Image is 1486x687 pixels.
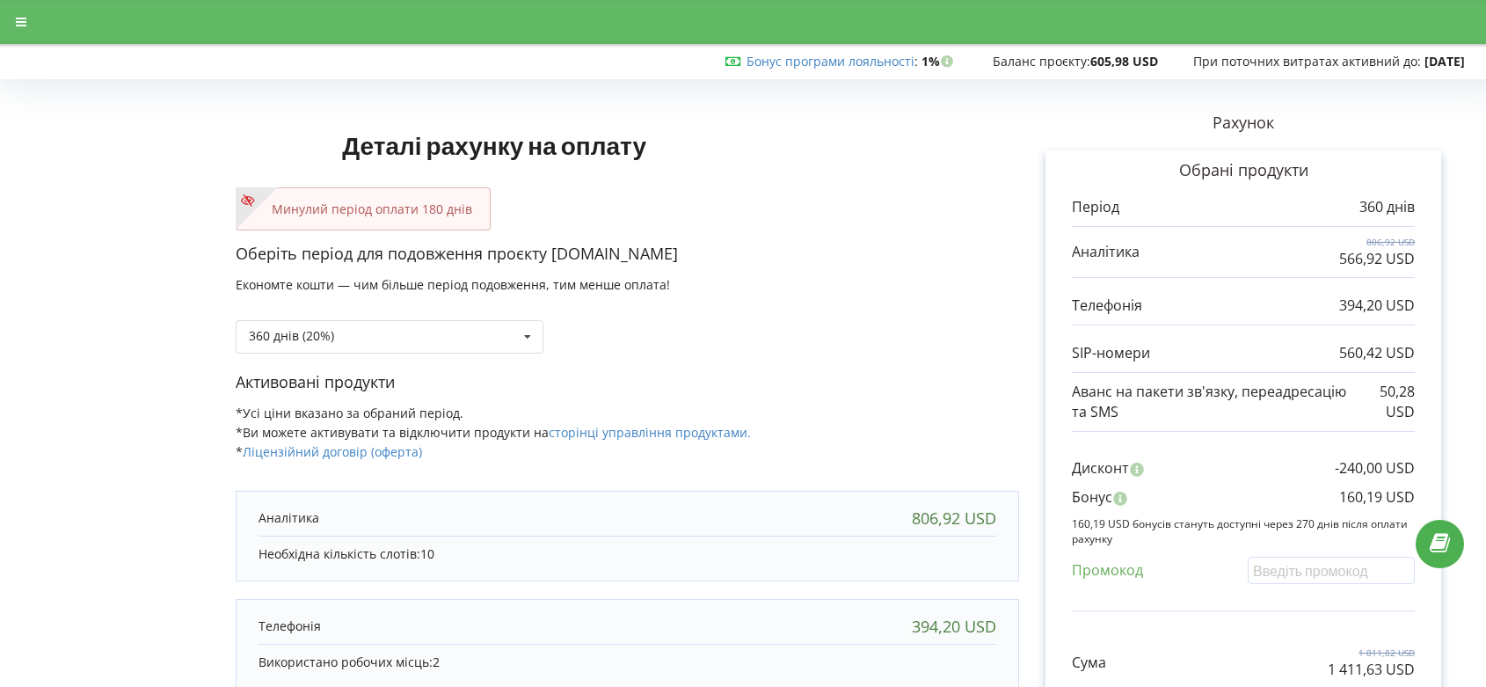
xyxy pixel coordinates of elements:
span: При поточних витратах активний до: [1193,53,1421,69]
p: Рахунок [1019,112,1468,135]
p: 1 411,63 USD [1328,660,1415,680]
a: сторінці управління продуктами. [549,424,751,441]
strong: 1% [921,53,958,69]
p: Промокод [1072,560,1143,581]
p: Використано робочих місць: [259,654,996,671]
div: 806,92 USD [912,509,996,527]
input: Введіть промокод [1248,557,1415,584]
p: Бонус [1072,487,1112,508]
p: Аналітика [259,509,319,527]
p: Минулий період оплати 180 днів [254,201,472,218]
p: Необхідна кількість слотів: [259,545,996,563]
p: Період [1072,197,1119,217]
p: Аналітика [1072,242,1140,262]
p: SIP-номери [1072,343,1150,363]
span: 10 [420,545,434,562]
span: Економте кошти — чим більше період подовження, тим менше оплата! [236,276,670,293]
p: -240,00 USD [1335,458,1415,479]
strong: [DATE] [1424,53,1465,69]
span: *Ви можете активувати та відключити продукти на [236,424,751,441]
p: Аванс на пакети зв'язку, переадресацію та SMS [1072,382,1356,422]
p: Активовані продукти [236,371,1019,394]
strong: 605,98 USD [1090,53,1158,69]
p: 560,42 USD [1339,343,1415,363]
div: 360 днів (20%) [249,330,334,342]
p: Телефонія [259,618,321,635]
span: *Усі ціни вказано за обраний період. [236,405,463,421]
p: 394,20 USD [1339,296,1415,316]
p: Обрані продукти [1072,159,1415,182]
span: 2 [433,654,440,670]
a: Ліцензійний договір (оферта) [243,443,422,460]
p: 566,92 USD [1339,249,1415,269]
p: 1 811,82 USD [1328,647,1415,659]
p: 160,19 USD [1339,487,1415,508]
p: Оберіть період для подовження проєкту [DOMAIN_NAME] [236,243,1019,266]
p: Сума [1072,653,1106,673]
span: : [747,53,918,69]
p: 360 днів [1359,197,1415,217]
p: Дисконт [1072,458,1129,479]
p: 50,28 USD [1356,382,1415,422]
span: Баланс проєкту: [993,53,1090,69]
p: 806,92 USD [1339,236,1415,248]
div: 394,20 USD [912,618,996,635]
p: 160,19 USD бонусів стануть доступні через 270 днів після оплати рахунку [1072,516,1415,546]
p: Телефонія [1072,296,1142,316]
h1: Деталі рахунку на оплату [236,103,753,187]
a: Бонус програми лояльності [747,53,914,69]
